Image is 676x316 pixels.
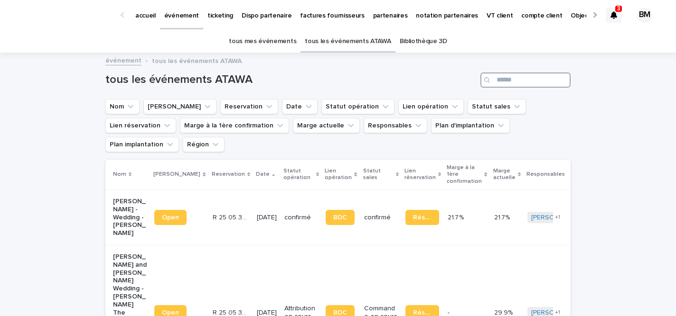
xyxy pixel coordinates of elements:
[19,6,111,25] img: Ls34BcGeRexTGTNfXpUC
[325,166,352,183] p: Lien opération
[257,214,277,222] p: [DATE]
[531,214,583,222] a: [PERSON_NAME]
[321,99,394,114] button: Statut opération
[212,169,245,180] p: Reservation
[431,118,510,133] button: Plan d'implantation
[364,118,427,133] button: Responsables
[398,99,464,114] button: Lien opération
[283,166,314,183] p: Statut opération
[494,212,512,222] p: 21.7%
[413,214,432,221] span: Réservation
[105,99,140,114] button: Nom
[105,118,176,133] button: Lien réservation
[493,166,516,183] p: Marge actuelle
[326,210,355,225] a: BDC
[606,8,621,23] div: 3
[162,214,179,221] span: Open
[413,309,432,316] span: Réservation
[105,137,179,152] button: Plan implantation
[571,166,610,183] p: Plan d'implantation
[404,166,436,183] p: Lien réservation
[468,99,526,114] button: Statut sales
[305,30,391,53] a: tous les événements ATAWA
[364,214,398,222] p: confirmé
[447,163,482,187] p: Marge à la 1ère confirmation
[153,169,200,180] p: [PERSON_NAME]
[229,30,296,53] a: tous mes événements
[183,137,225,152] button: Région
[555,215,560,220] span: + 1
[113,169,126,180] p: Nom
[180,118,289,133] button: Marge à la 1ère confirmation
[363,166,394,183] p: Statut sales
[152,55,242,65] p: tous les événements ATAWA
[154,210,187,225] a: Open
[105,73,477,87] h1: tous les événements ATAWA
[256,169,270,180] p: Date
[405,210,439,225] a: Réservation
[143,99,216,114] button: Lien Stacker
[105,54,141,65] a: événement
[400,30,447,53] a: Bibliothèque 3D
[637,8,652,23] div: BM
[284,214,318,222] p: confirmé
[333,309,347,316] span: BDC
[162,309,179,316] span: Open
[526,169,565,180] p: Responsables
[448,212,466,222] p: 21.7 %
[220,99,278,114] button: Reservation
[113,198,147,237] p: [PERSON_NAME] - Wedding - [PERSON_NAME]
[293,118,360,133] button: Marge actuelle
[333,214,347,221] span: BDC
[213,212,248,222] p: R 25 05 3705
[480,72,571,88] input: Search
[617,5,620,12] p: 3
[282,99,318,114] button: Date
[555,310,560,316] span: + 1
